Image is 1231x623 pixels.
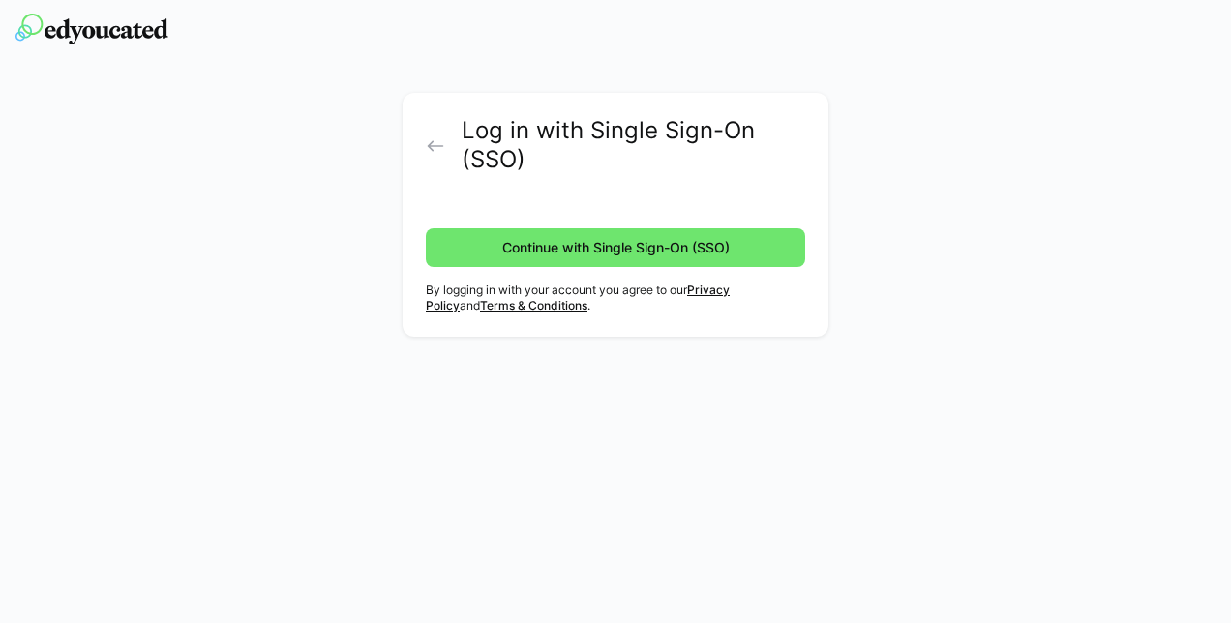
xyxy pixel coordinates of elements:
[426,228,805,267] button: Continue with Single Sign-On (SSO)
[426,282,805,313] p: By logging in with your account you agree to our and .
[426,282,730,312] a: Privacy Policy
[499,238,733,257] span: Continue with Single Sign-On (SSO)
[15,14,168,44] img: edyoucated
[480,298,587,312] a: Terms & Conditions
[462,116,805,174] h2: Log in with Single Sign-On (SSO)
